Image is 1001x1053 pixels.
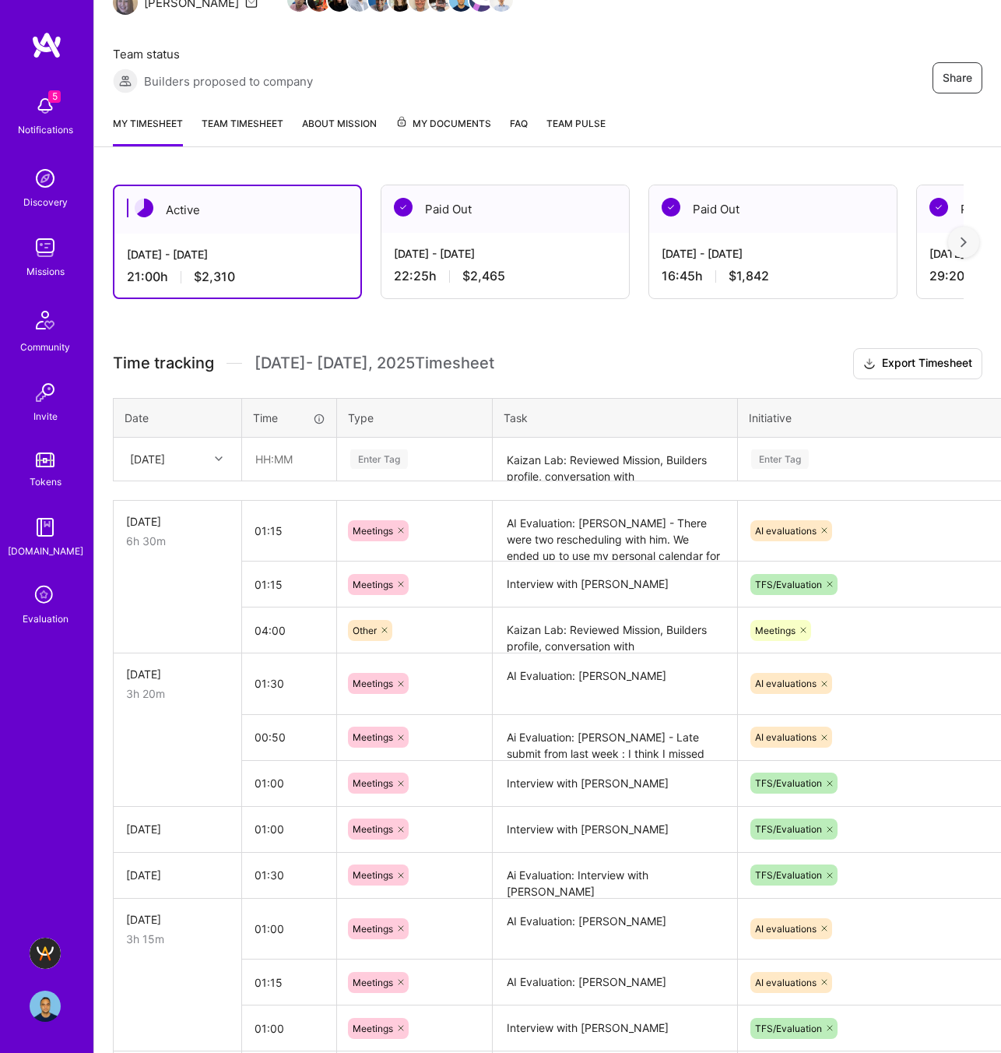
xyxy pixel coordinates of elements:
input: HH:MM [242,510,336,551]
div: 22:25 h [394,268,616,284]
div: [DATE] [130,451,165,467]
a: A.Team - Grow A.Team's Community & Demand [26,938,65,969]
textarea: AI Evaluation: [PERSON_NAME] [494,655,736,713]
div: [DATE] [126,821,229,837]
div: Tokens [30,474,61,490]
a: My Documents [395,115,491,146]
div: 21:00 h [127,269,348,285]
div: Active [114,186,360,234]
i: icon Chevron [215,455,223,463]
span: My Documents [395,115,491,132]
input: HH:MM [243,438,335,480]
span: Time tracking [113,354,214,373]
img: tokens [36,453,54,467]
input: HH:MM [242,808,336,850]
input: HH:MM [242,610,336,651]
input: HH:MM [242,908,336,949]
div: Evaluation [23,611,68,627]
div: 3h 20m [126,685,229,702]
div: Missions [26,263,65,280]
span: $2,465 [462,268,505,284]
span: Team Pulse [546,118,606,129]
textarea: Ai Evaluation: Interview with [PERSON_NAME] [494,854,736,897]
textarea: Interview with [PERSON_NAME] [494,808,736,851]
span: AI evaluations [755,977,817,988]
img: logo [31,31,62,59]
a: About Mission [302,115,377,146]
img: Paid Out [929,198,948,217]
img: User Avatar [30,991,61,1022]
textarea: AI Evaluation: [PERSON_NAME] - There were two rescheduling with him. We ended up to use my person... [494,502,736,561]
img: Invite [30,377,61,408]
span: Meetings [353,777,393,789]
span: TFS/Evaluation [755,1023,822,1034]
span: Meetings [353,977,393,988]
div: [DATE] [126,513,229,530]
img: Builders proposed to company [113,69,138,93]
input: HH:MM [242,663,336,704]
span: Meetings [353,869,393,881]
span: TFS/Evaluation [755,869,822,881]
div: Invite [33,408,58,424]
textarea: Interview with [PERSON_NAME] [494,762,736,805]
div: 6h 30m [126,533,229,549]
div: [DATE] [126,666,229,682]
span: $1,842 [729,268,769,284]
input: HH:MM [242,854,336,896]
div: [DOMAIN_NAME] [8,543,83,559]
input: HH:MM [242,564,336,605]
div: Paid Out [649,185,897,233]
img: teamwork [30,232,61,263]
img: guide book [30,512,61,543]
span: AI evaluations [755,923,817,935]
span: AI evaluations [755,678,817,689]
textarea: Ai Evaluation: [PERSON_NAME] - Late submit from last week : I think I missed this one when review... [494,717,736,759]
img: bell [30,90,61,121]
div: [DATE] [126,911,229,928]
span: Meetings [353,579,393,590]
span: Meetings [353,731,393,743]
img: right [961,237,967,248]
div: 16:45 h [662,268,884,284]
input: HH:MM [242,717,336,758]
img: Active [135,199,153,217]
img: Paid Out [394,198,413,217]
img: discovery [30,163,61,194]
a: FAQ [510,115,528,146]
span: [DATE] - [DATE] , 2025 Timesheet [255,354,494,373]
span: Other [353,625,377,636]
img: Community [26,301,64,339]
div: [DATE] - [DATE] [127,246,348,262]
img: Paid Out [662,198,680,217]
div: Discovery [23,194,68,210]
textarea: Interview with [PERSON_NAME] [494,1007,736,1050]
i: icon Download [863,356,876,372]
textarea: AI Evaluation: [PERSON_NAME] [494,961,736,1004]
div: [DATE] - [DATE] [394,245,616,262]
span: AI evaluations [755,731,817,743]
textarea: AI Evaluation: [PERSON_NAME] [494,900,736,959]
div: [DATE] [126,867,229,883]
span: Meetings [353,823,393,835]
span: Meetings [353,1023,393,1034]
div: Notifications [18,121,73,138]
div: Enter Tag [350,447,408,471]
a: User Avatar [26,991,65,1022]
th: Date [114,398,242,437]
a: Team timesheet [202,115,283,146]
button: Share [933,62,982,93]
span: Builders proposed to company [144,73,313,90]
div: Community [20,339,70,355]
input: HH:MM [242,962,336,1003]
img: A.Team - Grow A.Team's Community & Demand [30,938,61,969]
input: HH:MM [242,762,336,804]
span: AI evaluations [755,525,817,537]
a: My timesheet [113,115,183,146]
textarea: Interview with [PERSON_NAME] [494,563,736,606]
span: Meetings [353,923,393,935]
span: $2,310 [194,269,235,285]
th: Type [337,398,493,437]
span: Meetings [353,678,393,689]
div: Time [253,410,325,426]
div: Paid Out [381,185,629,233]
